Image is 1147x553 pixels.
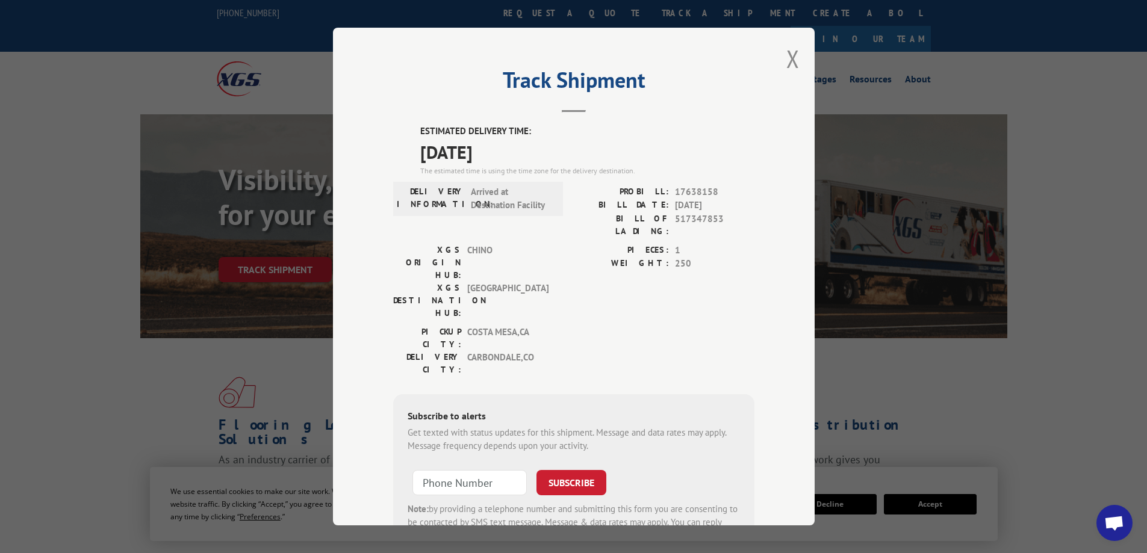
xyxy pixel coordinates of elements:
[420,165,754,176] div: The estimated time is using the time zone for the delivery destination.
[393,244,461,282] label: XGS ORIGIN HUB:
[1096,505,1133,541] div: Open chat
[467,244,549,282] span: CHINO
[408,409,740,426] div: Subscribe to alerts
[574,185,669,199] label: PROBILL:
[408,502,740,543] div: by providing a telephone number and submitting this form you are consenting to be contacted by SM...
[393,326,461,351] label: PICKUP CITY:
[393,282,461,320] label: XGS DESTINATION HUB:
[397,185,465,212] label: DELIVERY INFORMATION:
[420,138,754,165] span: [DATE]
[467,282,549,320] span: [GEOGRAPHIC_DATA]
[536,470,606,495] button: SUBSCRIBE
[675,185,754,199] span: 17638158
[675,244,754,258] span: 1
[393,72,754,94] h2: Track Shipment
[786,43,800,75] button: Close modal
[408,503,429,514] strong: Note:
[408,426,740,453] div: Get texted with status updates for this shipment. Message and data rates may apply. Message frequ...
[412,470,527,495] input: Phone Number
[675,212,754,238] span: 517347853
[675,257,754,271] span: 250
[574,244,669,258] label: PIECES:
[471,185,552,212] span: Arrived at Destination Facility
[467,351,549,376] span: CARBONDALE , CO
[675,199,754,212] span: [DATE]
[393,351,461,376] label: DELIVERY CITY:
[574,257,669,271] label: WEIGHT:
[467,326,549,351] span: COSTA MESA , CA
[420,125,754,138] label: ESTIMATED DELIVERY TIME:
[574,199,669,212] label: BILL DATE:
[574,212,669,238] label: BILL OF LADING:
